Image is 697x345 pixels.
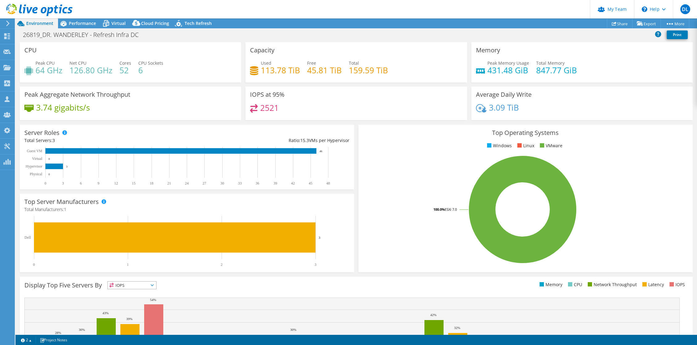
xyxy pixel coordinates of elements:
[536,67,577,74] h4: 847.77 GiB
[632,19,661,28] a: Export
[220,181,224,185] text: 30
[119,67,131,74] h4: 52
[62,181,64,185] text: 3
[433,207,445,212] tspan: 100.0%
[111,20,126,26] span: Virtual
[315,262,316,267] text: 3
[35,336,72,344] a: Project Notes
[566,281,582,288] li: CPU
[430,313,436,317] text: 42%
[185,181,189,185] text: 24
[319,236,320,239] text: 3
[300,137,309,143] span: 15.3
[126,317,132,321] text: 39%
[607,19,632,28] a: Share
[273,181,277,185] text: 39
[187,137,349,144] div: Ratio: VMs per Hypervisor
[24,235,31,240] text: Dell
[24,198,99,205] h3: Top Server Manufacturers
[79,328,85,331] text: 30%
[667,30,688,39] a: Print
[221,262,223,267] text: 2
[476,47,500,54] h3: Memory
[24,206,349,213] h4: Total Manufacturers:
[30,172,42,176] text: Physical
[487,67,529,74] h4: 431.48 GiB
[150,181,153,185] text: 18
[319,150,323,153] text: 46
[20,31,148,38] h1: 26819_DR. WANDERLEY - Refresh Infra DC
[33,262,35,267] text: 0
[487,60,529,66] span: Peak Memory Usage
[150,298,156,302] text: 54%
[486,142,512,149] li: Windows
[307,67,342,74] h4: 45.81 TiB
[185,20,212,26] span: Tech Refresh
[250,47,274,54] h3: Capacity
[98,181,99,185] text: 9
[586,281,637,288] li: Network Throughput
[642,6,647,12] svg: \n
[167,181,171,185] text: 21
[119,60,131,66] span: Cores
[108,282,156,289] span: IOPS
[35,60,55,66] span: Peak CPU
[44,181,46,185] text: 0
[69,20,96,26] span: Performance
[538,281,562,288] li: Memory
[454,326,460,330] text: 32%
[489,104,519,111] h4: 3.09 TiB
[27,149,42,153] text: Guest VM
[260,104,279,111] h4: 2521
[52,137,55,143] span: 3
[261,67,300,74] h4: 113.78 TiB
[309,181,312,185] text: 45
[536,60,565,66] span: Total Memory
[66,165,68,168] text: 3
[102,311,109,315] text: 43%
[69,67,112,74] h4: 126.80 GHz
[138,60,163,66] span: CPU Sockets
[661,19,689,28] a: More
[24,137,187,144] div: Total Servers:
[326,181,330,185] text: 48
[476,91,532,98] h3: Average Daily Write
[17,336,36,344] a: 2
[48,173,50,176] text: 0
[69,60,86,66] span: Net CPU
[680,4,690,14] span: DL
[127,262,129,267] text: 1
[114,181,118,185] text: 12
[202,181,206,185] text: 27
[538,142,562,149] li: VMware
[261,60,271,66] span: Used
[291,181,295,185] text: 42
[132,181,136,185] text: 15
[141,20,169,26] span: Cloud Pricing
[238,181,242,185] text: 33
[64,206,66,212] span: 1
[35,67,62,74] h4: 64 GHz
[80,181,82,185] text: 6
[48,157,50,160] text: 0
[26,20,53,26] span: Environment
[32,156,43,161] text: Virtual
[307,60,316,66] span: Free
[55,331,61,335] text: 28%
[250,91,285,98] h3: IOPS at 95%
[24,47,37,54] h3: CPU
[349,60,359,66] span: Total
[24,91,130,98] h3: Peak Aggregate Network Throughput
[641,281,664,288] li: Latency
[36,104,90,111] h4: 3.74 gigabits/s
[668,281,685,288] li: IOPS
[516,142,534,149] li: Linux
[26,164,42,168] text: Hypervisor
[349,67,388,74] h4: 159.59 TiB
[24,129,60,136] h3: Server Roles
[290,328,296,331] text: 30%
[256,181,259,185] text: 36
[138,67,163,74] h4: 6
[445,207,457,212] tspan: ESXi 7.0
[363,129,688,136] h3: Top Operating Systems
